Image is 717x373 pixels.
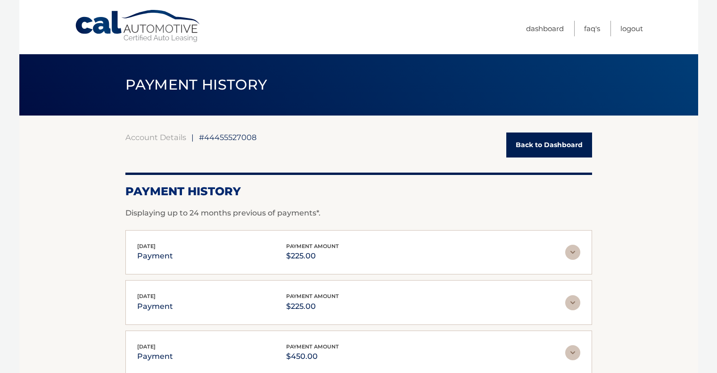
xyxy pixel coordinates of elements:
a: Logout [620,21,643,36]
p: payment [137,249,173,263]
span: payment amount [286,293,339,299]
p: payment [137,350,173,363]
p: $225.00 [286,300,339,313]
span: payment amount [286,243,339,249]
a: Account Details [125,133,186,142]
span: [DATE] [137,293,156,299]
p: Displaying up to 24 months previous of payments*. [125,207,592,219]
img: accordion-rest.svg [565,245,580,260]
span: [DATE] [137,343,156,350]
h2: Payment History [125,184,592,199]
p: payment [137,300,173,313]
img: accordion-rest.svg [565,345,580,360]
a: Back to Dashboard [506,133,592,157]
a: Dashboard [526,21,564,36]
p: $225.00 [286,249,339,263]
a: Cal Automotive [74,9,202,43]
span: | [191,133,194,142]
a: FAQ's [584,21,600,36]
span: PAYMENT HISTORY [125,76,267,93]
span: #44455527008 [199,133,256,142]
p: $450.00 [286,350,339,363]
span: payment amount [286,343,339,350]
img: accordion-rest.svg [565,295,580,310]
span: [DATE] [137,243,156,249]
